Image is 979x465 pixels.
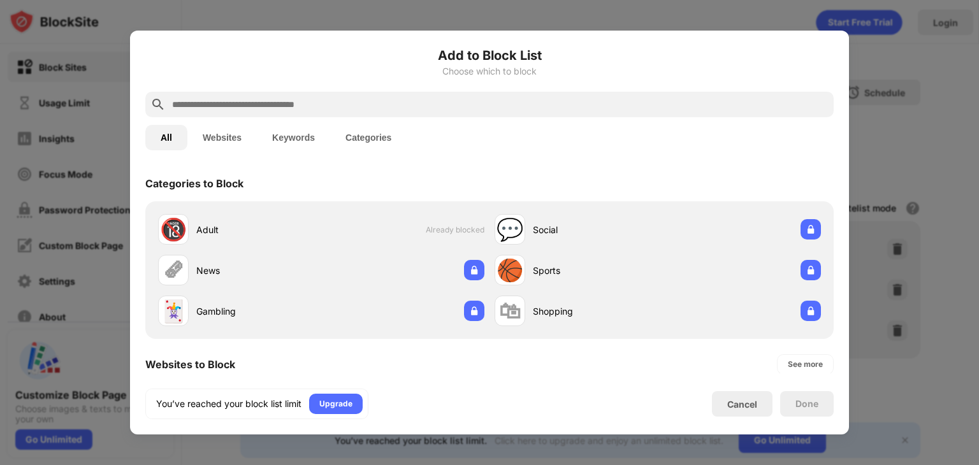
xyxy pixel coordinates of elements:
[426,225,484,234] span: Already blocked
[497,217,523,243] div: 💬
[795,399,818,409] div: Done
[533,223,658,236] div: Social
[145,125,187,150] button: All
[788,358,823,371] div: See more
[497,257,523,283] div: 🏀
[319,397,352,410] div: Upgrade
[145,66,834,76] div: Choose which to block
[156,397,301,410] div: You’ve reached your block list limit
[160,298,187,324] div: 🃏
[145,177,243,190] div: Categories to Block
[196,223,321,236] div: Adult
[196,264,321,277] div: News
[499,298,521,324] div: 🛍
[145,46,834,65] h6: Add to Block List
[160,217,187,243] div: 🔞
[196,304,321,318] div: Gambling
[727,399,757,410] div: Cancel
[145,358,235,371] div: Websites to Block
[533,264,658,277] div: Sports
[330,125,407,150] button: Categories
[187,125,257,150] button: Websites
[150,97,166,112] img: search.svg
[533,304,658,318] div: Shopping
[257,125,330,150] button: Keywords
[163,257,184,283] div: 🗞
